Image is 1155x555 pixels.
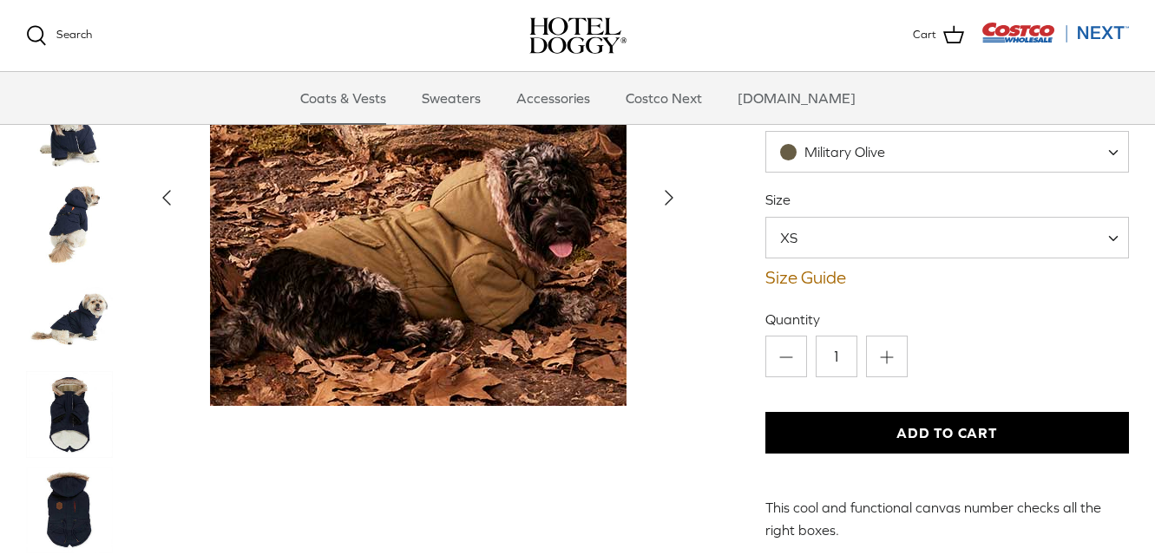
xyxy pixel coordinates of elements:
a: Costco Next [610,72,718,124]
a: Cart [913,24,964,47]
input: Quantity [816,336,857,377]
a: Search [26,25,92,46]
button: Previous [148,179,186,217]
label: Size [765,190,1129,209]
span: XS [766,228,832,247]
a: Thumbnail Link [26,180,113,267]
a: Thumbnail Link [26,467,113,553]
span: Search [56,28,92,41]
img: Costco Next [981,22,1129,43]
button: Next [650,179,688,217]
span: Military Olive [765,131,1129,173]
a: Visit Costco Next [981,33,1129,46]
img: hoteldoggycom [529,17,627,54]
a: Sweaters [406,72,496,124]
a: [DOMAIN_NAME] [722,72,871,124]
a: Thumbnail Link [26,85,113,172]
a: Thumbnail Link [26,371,113,458]
a: Accessories [501,72,606,124]
span: Military Olive [766,143,921,161]
p: This cool and functional canvas number checks all the right boxes. [765,497,1129,541]
a: hoteldoggy.com hoteldoggycom [529,17,627,54]
span: Cart [913,26,936,44]
span: XS [765,217,1129,258]
span: Military Olive [804,144,885,160]
a: Thumbnail Link [26,276,113,362]
button: Add to Cart [765,412,1129,454]
a: Size Guide [765,267,1129,288]
a: Coats & Vests [285,72,402,124]
label: Quantity [765,310,1129,329]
